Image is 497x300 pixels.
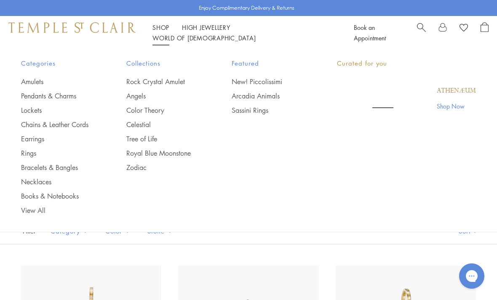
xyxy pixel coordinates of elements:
a: Athenæum [437,86,476,96]
a: Lockets [21,106,93,115]
a: Necklaces [21,177,93,186]
a: High JewelleryHigh Jewellery [182,23,230,32]
a: View Wishlist [460,22,468,35]
span: Featured [232,58,303,69]
a: Celestial [126,120,198,129]
p: Curated for you [337,58,476,69]
a: View All [21,206,93,215]
a: Tree of Life [126,134,198,143]
a: Books & Notebooks [21,191,93,201]
a: Zodiac [126,163,198,172]
a: Color Theory [126,106,198,115]
a: Open Shopping Bag [481,22,489,43]
a: Book an Appointment [354,23,386,42]
p: Enjoy Complimentary Delivery & Returns [199,4,294,12]
a: Angels [126,91,198,101]
a: Rings [21,149,93,158]
a: Arcadia Animals [232,91,303,101]
a: Sassini Rings [232,106,303,115]
a: ShopShop [152,23,169,32]
a: New! Piccolissimi [232,77,303,86]
a: Search [417,22,426,43]
a: World of [DEMOGRAPHIC_DATA]World of [DEMOGRAPHIC_DATA] [152,34,256,42]
span: Categories [21,58,93,69]
a: Shop Now [437,101,476,111]
a: Earrings [21,134,93,143]
a: Bracelets & Bangles [21,163,93,172]
a: Pendants & Charms [21,91,93,101]
nav: Main navigation [152,22,335,43]
span: Collections [126,58,198,69]
iframe: Gorgias live chat messenger [455,260,489,292]
a: Chains & Leather Cords [21,120,93,129]
a: Royal Blue Moonstone [126,149,198,158]
a: Rock Crystal Amulet [126,77,198,86]
a: Amulets [21,77,93,86]
img: Temple St. Clair [8,22,136,32]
